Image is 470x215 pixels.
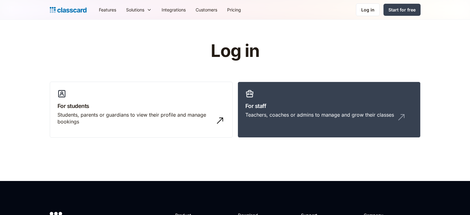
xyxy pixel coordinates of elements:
h1: Log in [137,41,333,61]
a: For staffTeachers, coaches or admins to manage and grow their classes [238,82,421,138]
div: Solutions [121,3,157,17]
div: Log in [361,6,375,13]
a: Pricing [222,3,246,17]
a: Start for free [383,4,421,16]
a: Log in [356,3,380,16]
a: Features [94,3,121,17]
a: For studentsStudents, parents or guardians to view their profile and manage bookings [50,82,233,138]
a: Integrations [157,3,191,17]
a: Logo [50,6,87,14]
div: Start for free [388,6,416,13]
div: Teachers, coaches or admins to manage and grow their classes [245,111,394,118]
a: Customers [191,3,222,17]
h3: For students [57,102,225,110]
div: Students, parents or guardians to view their profile and manage bookings [57,111,213,125]
h3: For staff [245,102,413,110]
div: Solutions [126,6,144,13]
